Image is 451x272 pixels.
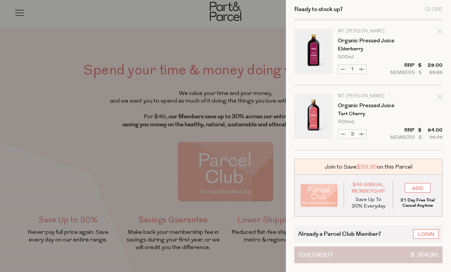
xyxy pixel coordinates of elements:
[425,7,443,12] div: Close
[298,229,381,238] span: Already a Parcel Club Member?
[294,159,443,175] div: Join to Save on this Parcel
[338,94,397,98] p: Mt. [PERSON_NAME]
[338,29,397,34] p: Mt. [PERSON_NAME]
[410,247,438,263] span: $ 304.90
[338,55,354,60] span: 500ml
[294,6,343,12] h2: Ready to stock up?
[299,247,333,263] span: Checkout
[294,246,443,263] button: Checkout$ 304.90
[350,196,387,209] p: Save Up To 30% Everyday
[338,119,355,124] span: 500mL
[413,229,439,239] a: Login
[350,182,387,195] span: $49 Annual Membership
[347,65,357,74] input: QTY Organic Pressed Juice
[399,198,436,208] p: 21 Day Free Trial Cancel Anytime
[437,93,443,103] div: Remove Organic Pressed Juice
[347,130,357,138] input: QTY Organic Pressed Juice
[338,47,397,52] p: Elderberry
[338,103,397,108] a: Organic Pressed Juice
[357,163,377,171] span: $29.30
[338,111,397,116] p: Tart Cherry
[405,183,430,193] input: ADD
[338,38,397,43] a: Organic Pressed Juice
[437,28,443,38] div: Remove Organic Pressed Juice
